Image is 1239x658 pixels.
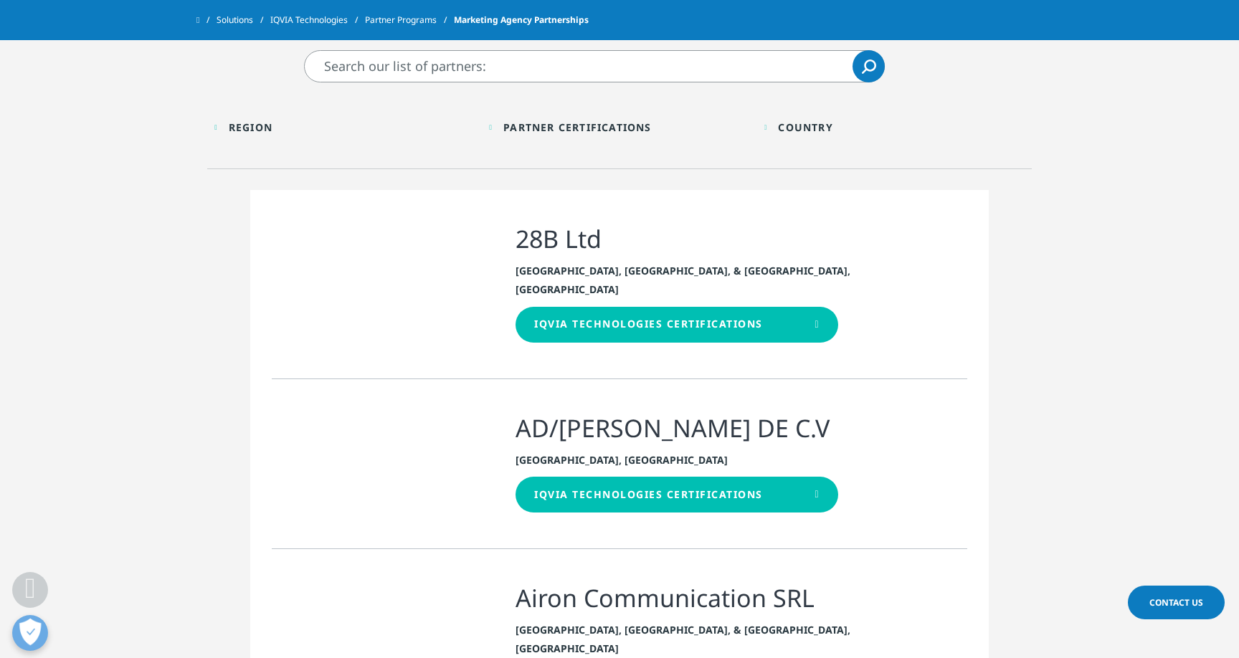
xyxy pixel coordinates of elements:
[365,7,454,33] a: Partner Programs
[516,623,850,655] b: [GEOGRAPHIC_DATA], [GEOGRAPHIC_DATA], & [GEOGRAPHIC_DATA], [GEOGRAPHIC_DATA]
[853,50,885,82] a: Search
[1149,596,1203,609] span: Contact Us
[454,7,589,33] span: Marketing Agency Partnerships
[229,120,272,134] div: Region facet.
[270,7,365,33] a: IQVIA Technologies
[304,50,885,82] input: Search
[12,615,48,651] button: Open Preferences
[503,120,651,134] div: Partner Certifications facet.
[778,120,832,134] div: Country facet.
[516,223,946,254] h3: 28B Ltd
[217,7,270,33] a: Solutions
[534,318,763,330] div: Iqvia technologies certifications
[516,453,728,467] b: [GEOGRAPHIC_DATA], [GEOGRAPHIC_DATA]
[516,582,946,614] h3: Airon Communication SRL
[862,59,876,74] svg: Search
[534,489,763,501] div: Iqvia technologies certifications
[1128,586,1225,619] a: Contact Us
[516,264,850,296] b: [GEOGRAPHIC_DATA], [GEOGRAPHIC_DATA], & [GEOGRAPHIC_DATA], [GEOGRAPHIC_DATA]
[516,412,946,444] h3: AD/[PERSON_NAME] DE C.V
